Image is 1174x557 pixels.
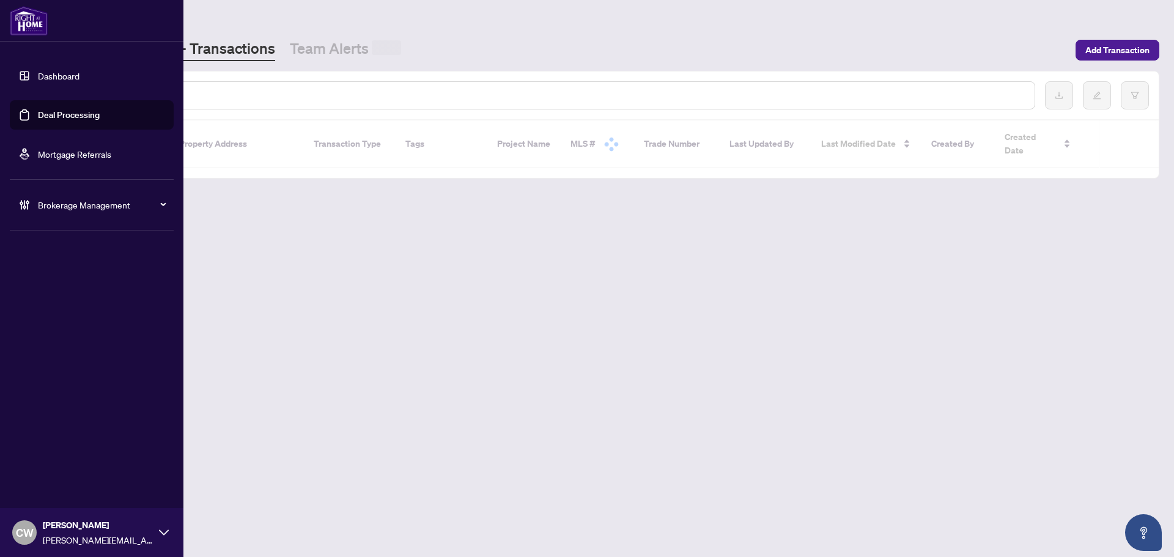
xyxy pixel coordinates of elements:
img: logo [10,6,48,35]
button: Add Transaction [1076,40,1159,61]
a: Mortgage Referrals [38,149,111,160]
a: Deal Processing [38,109,100,120]
a: Team Alerts [290,39,401,61]
span: [PERSON_NAME] [43,518,153,532]
span: Add Transaction [1085,40,1150,60]
span: CW [16,524,34,541]
button: edit [1083,81,1111,109]
a: Dashboard [38,70,79,81]
span: Brokerage Management [38,198,165,212]
button: download [1045,81,1073,109]
span: [PERSON_NAME][EMAIL_ADDRESS][DOMAIN_NAME] [43,533,153,547]
button: filter [1121,81,1149,109]
button: Open asap [1125,514,1162,551]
